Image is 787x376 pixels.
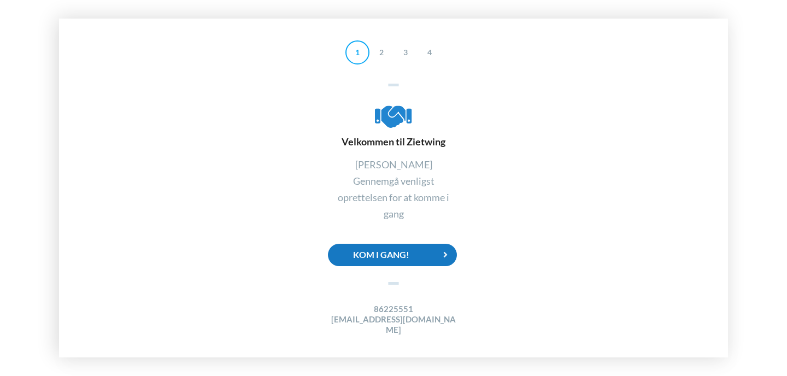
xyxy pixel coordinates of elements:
h4: 86225551 [328,304,459,314]
div: Velkommen til Zietwing [328,102,459,148]
div: 4 [418,40,442,64]
div: [PERSON_NAME] Gennemgå venligst oprettelsen for at komme i gang [328,156,459,222]
div: 3 [393,40,418,64]
div: 1 [345,40,369,64]
h4: [EMAIL_ADDRESS][DOMAIN_NAME] [328,314,459,336]
div: 2 [369,40,393,64]
div: Kom i gang! [328,244,457,266]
